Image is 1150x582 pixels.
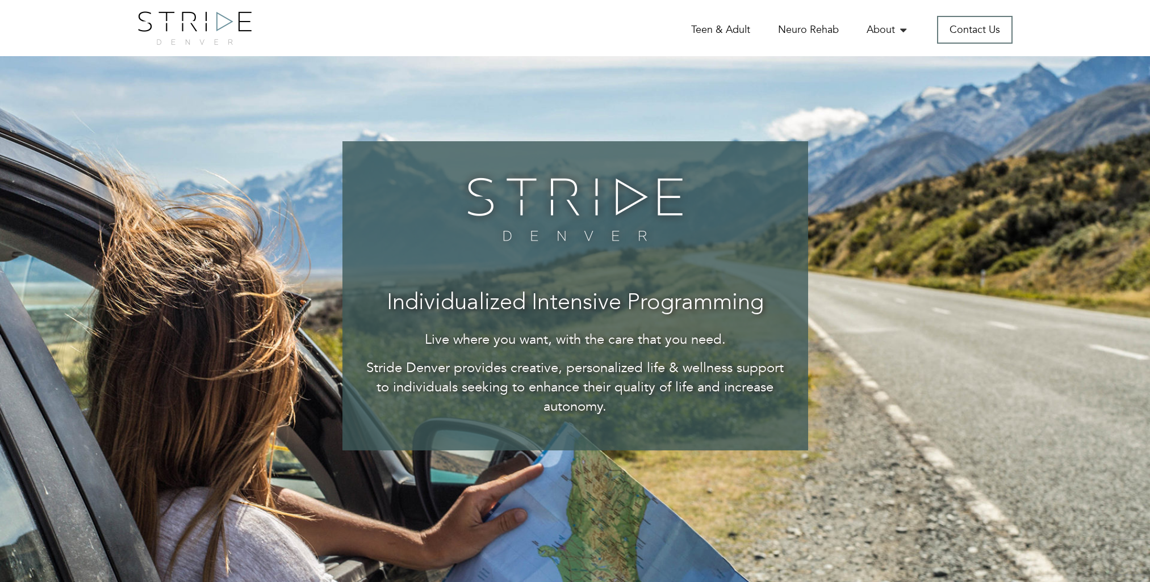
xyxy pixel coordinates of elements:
[365,330,785,349] p: Live where you want, with the care that you need.
[460,170,690,249] img: banner-logo.png
[365,291,785,316] h3: Individualized Intensive Programming
[937,16,1013,44] a: Contact Us
[138,11,252,45] img: logo.png
[778,23,839,37] a: Neuro Rehab
[365,359,785,417] p: Stride Denver provides creative, personalized life & wellness support to individuals seeking to e...
[867,23,909,37] a: About
[691,23,750,37] a: Teen & Adult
